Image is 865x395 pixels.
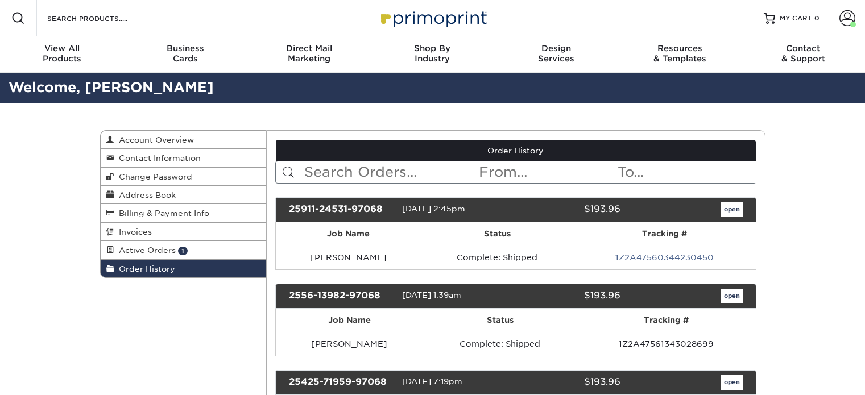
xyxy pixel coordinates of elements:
[721,289,743,303] a: open
[101,260,267,277] a: Order History
[494,36,618,73] a: DesignServices
[276,246,421,269] td: [PERSON_NAME]
[615,253,714,262] a: 1Z2A47560344230450
[478,161,616,183] input: From...
[178,247,188,255] span: 1
[114,246,176,255] span: Active Orders
[402,377,462,386] span: [DATE] 7:19pm
[402,204,465,213] span: [DATE] 2:45pm
[618,43,741,64] div: & Templates
[114,227,152,236] span: Invoices
[814,14,820,22] span: 0
[276,222,421,246] th: Job Name
[742,36,865,73] a: Contact& Support
[780,14,812,23] span: MY CART
[114,135,194,144] span: Account Overview
[371,43,494,53] span: Shop By
[303,161,478,183] input: Search Orders...
[276,332,423,356] td: [PERSON_NAME]
[247,43,371,53] span: Direct Mail
[371,43,494,64] div: Industry
[276,140,756,161] a: Order History
[507,375,629,390] div: $193.96
[114,264,175,273] span: Order History
[421,246,573,269] td: Complete: Shipped
[101,204,267,222] a: Billing & Payment Info
[402,290,461,300] span: [DATE] 1:39am
[101,149,267,167] a: Contact Information
[114,190,176,199] span: Address Book
[247,36,371,73] a: Direct MailMarketing
[280,289,402,303] div: 2556-13982-97068
[721,375,743,390] a: open
[123,43,247,53] span: Business
[423,309,577,332] th: Status
[494,43,618,64] div: Services
[618,43,741,53] span: Resources
[101,186,267,204] a: Address Book
[742,43,865,53] span: Contact
[280,202,402,217] div: 25911-24531-97068
[574,222,756,246] th: Tracking #
[114,153,201,163] span: Contact Information
[247,43,371,64] div: Marketing
[114,209,209,218] span: Billing & Payment Info
[101,168,267,186] a: Change Password
[101,223,267,241] a: Invoices
[123,43,247,64] div: Cards
[46,11,157,25] input: SEARCH PRODUCTS.....
[507,289,629,303] div: $193.96
[421,222,573,246] th: Status
[376,6,490,30] img: Primoprint
[101,241,267,259] a: Active Orders 1
[507,202,629,217] div: $193.96
[577,309,756,332] th: Tracking #
[742,43,865,64] div: & Support
[616,161,755,183] input: To...
[276,309,423,332] th: Job Name
[371,36,494,73] a: Shop ByIndustry
[423,332,577,356] td: Complete: Shipped
[577,332,756,356] td: 1Z2A47561343028699
[101,131,267,149] a: Account Overview
[123,36,247,73] a: BusinessCards
[494,43,618,53] span: Design
[280,375,402,390] div: 25425-71959-97068
[721,202,743,217] a: open
[114,172,192,181] span: Change Password
[618,36,741,73] a: Resources& Templates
